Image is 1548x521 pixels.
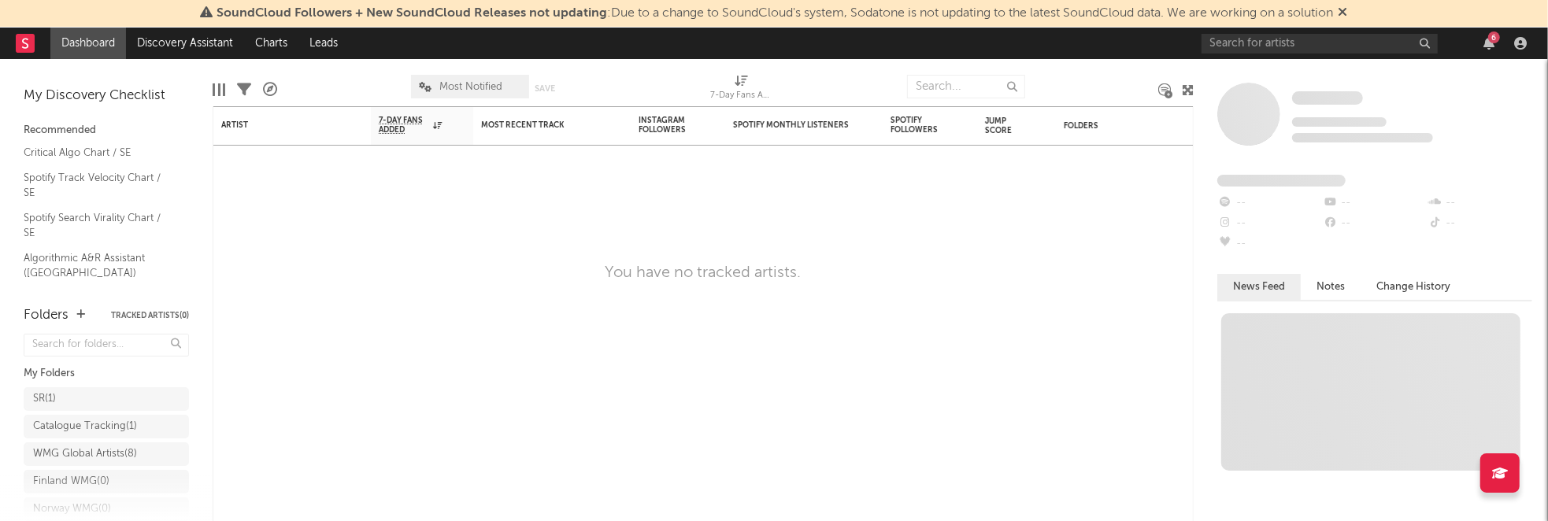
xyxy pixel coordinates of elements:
div: Filters [237,67,251,113]
div: -- [1322,213,1427,234]
div: -- [1217,193,1322,213]
a: SR(1) [24,387,189,411]
div: Finland WMG ( 0 ) [33,472,109,491]
div: A&R Pipeline [263,67,277,113]
div: -- [1428,213,1532,234]
div: 7-Day Fans Added (7-Day Fans Added) [710,67,773,113]
button: Save [535,84,555,93]
div: Recommended [24,121,189,140]
div: Spotify Followers [891,116,946,135]
span: Dismiss [1339,7,1348,20]
button: Notes [1301,274,1361,300]
div: Folders [24,306,69,325]
a: Norway WMG(0) [24,497,189,521]
a: Finland WMG(0) [24,470,189,493]
div: Instagram Followers [639,116,694,135]
span: : Due to a change to SoundCloud's system, Sodatone is not updating to the latest SoundCloud data.... [217,7,1334,20]
div: Catalogue Tracking ( 1 ) [33,417,137,436]
span: 0 fans last week [1292,133,1433,142]
a: Spotify Search Virality Chart / SE [24,209,173,242]
div: -- [1217,234,1322,254]
div: 7-Day Fans Added (7-Day Fans Added) [710,87,773,105]
button: Tracked Artists(0) [111,312,189,320]
a: Spotify Track Velocity Chart / SE [24,169,173,201]
a: WMG Global Artists(8) [24,442,189,466]
div: My Discovery Checklist [24,87,189,105]
div: Jump Score [985,116,1024,135]
span: Fans Added by Platform [1217,175,1346,187]
button: News Feed [1217,274,1301,300]
div: You have no tracked artists. [605,264,802,283]
a: Some Artist [1292,91,1363,106]
span: 7-Day Fans Added [379,116,429,135]
a: Critical Algo Chart / SE [24,144,173,161]
div: Folders [1064,121,1182,131]
span: SoundCloud Followers + New SoundCloud Releases not updating [217,7,608,20]
a: Discovery Assistant [126,28,244,59]
a: Dashboard [50,28,126,59]
span: Tracking Since: [DATE] [1292,117,1387,127]
button: 6 [1483,37,1494,50]
a: Charts [244,28,298,59]
div: Spotify Monthly Listeners [733,120,851,130]
span: Most Notified [439,82,502,92]
button: Change History [1361,274,1466,300]
span: Some Artist [1292,91,1363,105]
div: -- [1322,193,1427,213]
div: Most Recent Track [481,120,599,130]
a: Algorithmic A&R Assistant ([GEOGRAPHIC_DATA]) [24,249,173,282]
div: My Folders [24,364,189,383]
div: -- [1217,213,1322,234]
input: Search... [907,75,1025,98]
div: -- [1428,193,1532,213]
div: Artist [221,120,339,130]
input: Search for folders... [24,334,189,357]
div: Edit Columns [213,67,225,113]
input: Search for artists [1202,34,1438,54]
div: WMG Global Artists ( 8 ) [33,445,137,464]
div: Norway WMG ( 0 ) [33,500,111,519]
div: 6 [1488,31,1500,43]
a: Catalogue Tracking(1) [24,415,189,438]
a: Leads [298,28,349,59]
div: SR ( 1 ) [33,390,56,408]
